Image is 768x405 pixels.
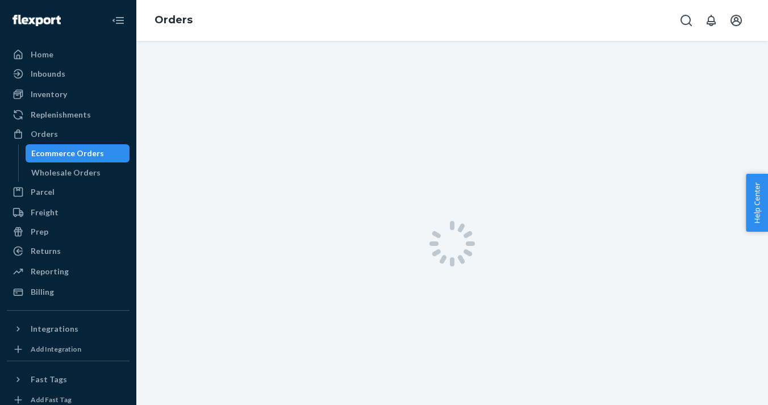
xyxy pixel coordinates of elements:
a: Orders [155,14,193,26]
div: Reporting [31,266,69,277]
button: Open notifications [700,9,723,32]
div: Fast Tags [31,374,67,385]
div: Billing [31,286,54,298]
div: Inbounds [31,68,65,80]
div: Add Fast Tag [31,395,72,404]
button: Close Navigation [107,9,130,32]
div: Ecommerce Orders [31,148,104,159]
button: Help Center [746,174,768,232]
div: Inventory [31,89,67,100]
ol: breadcrumbs [145,4,202,37]
a: Prep [7,223,130,241]
a: Reporting [7,262,130,281]
a: Ecommerce Orders [26,144,130,162]
a: Replenishments [7,106,130,124]
a: Inventory [7,85,130,103]
div: Parcel [31,186,55,198]
div: Prep [31,226,48,237]
button: Fast Tags [7,370,130,389]
button: Integrations [7,320,130,338]
img: Flexport logo [12,15,61,26]
a: Parcel [7,183,130,201]
div: Home [31,49,53,60]
a: Home [7,45,130,64]
div: Add Integration [31,344,81,354]
div: Replenishments [31,109,91,120]
a: Freight [7,203,130,222]
a: Orders [7,125,130,143]
a: Inbounds [7,65,130,83]
div: Wholesale Orders [31,167,101,178]
div: Orders [31,128,58,140]
div: Returns [31,245,61,257]
button: Open account menu [725,9,748,32]
a: Add Integration [7,343,130,356]
a: Returns [7,242,130,260]
button: Open Search Box [675,9,698,32]
a: Wholesale Orders [26,164,130,182]
a: Billing [7,283,130,301]
div: Freight [31,207,59,218]
div: Integrations [31,323,78,335]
